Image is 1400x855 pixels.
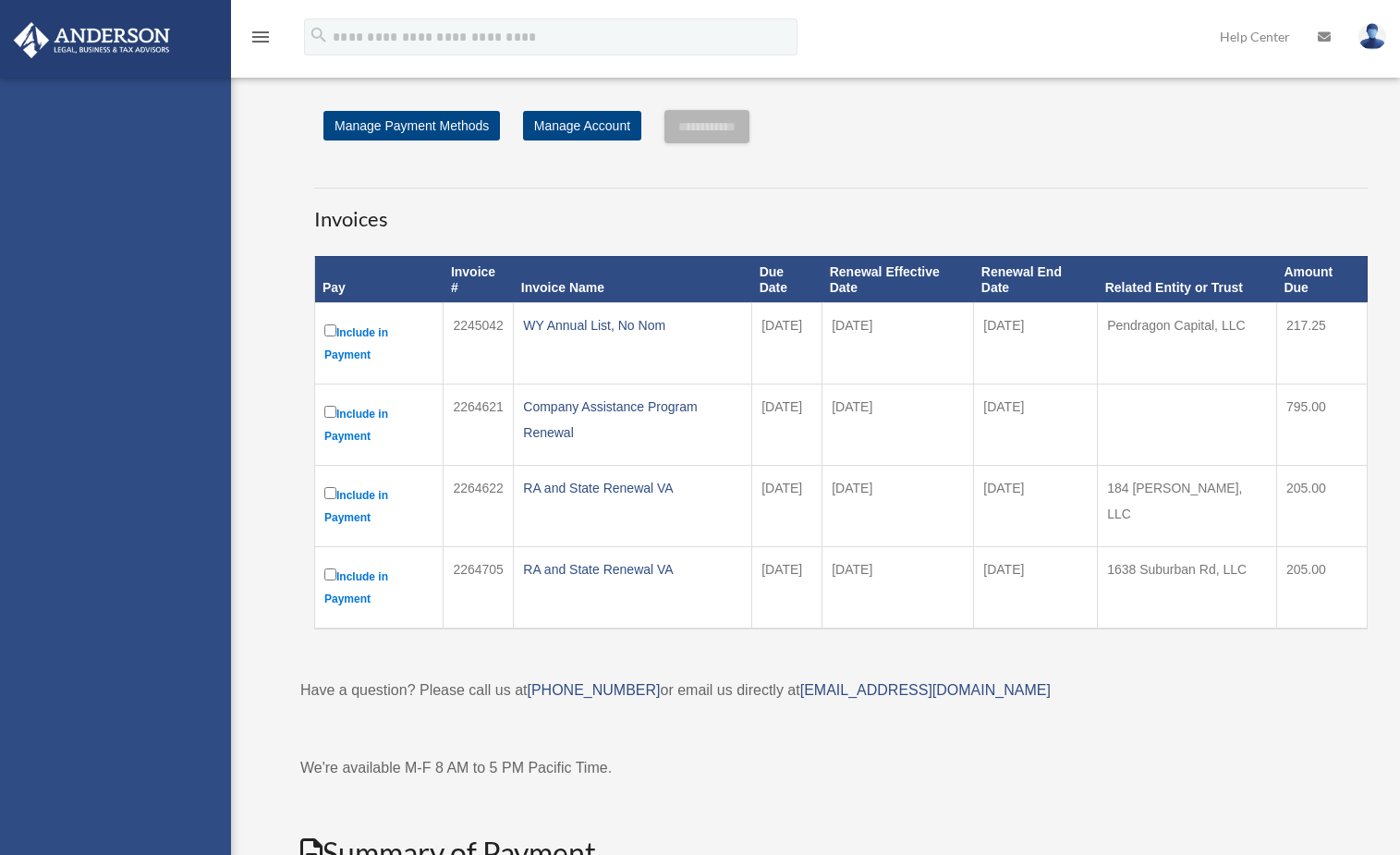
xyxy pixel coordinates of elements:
th: Invoice # [444,256,514,303]
img: Anderson Advisors Platinum Portal [8,22,176,58]
td: [DATE] [752,385,822,466]
td: 2264622 [444,466,514,547]
th: Due Date [752,256,822,303]
td: [DATE] [974,385,1098,466]
p: We're available M-F 8 AM to 5 PM Pacific Time. [300,755,1382,781]
h3: Invoices [314,188,1368,234]
img: User Pic [1358,23,1386,50]
td: [DATE] [974,547,1098,629]
td: [DATE] [822,466,974,547]
td: 2264705 [444,547,514,629]
td: [DATE] [974,303,1098,385]
a: [PHONE_NUMBER] [527,682,660,698]
th: Amount Due [1276,256,1367,303]
label: Include in Payment [324,402,433,447]
label: Include in Payment [324,565,433,610]
td: 205.00 [1276,466,1367,547]
input: Include in Payment [324,406,336,418]
td: [DATE] [822,547,974,629]
td: [DATE] [752,303,822,385]
label: Include in Payment [324,483,433,529]
td: [DATE] [974,466,1098,547]
input: Include in Payment [324,487,336,499]
label: Include in Payment [324,321,433,366]
th: Renewal End Date [974,256,1098,303]
div: WY Annual List, No Nom [523,312,742,338]
td: 1638 Suburban Rd, LLC [1098,547,1277,629]
td: [DATE] [752,547,822,629]
i: menu [250,26,272,48]
td: 795.00 [1276,385,1367,466]
th: Renewal Effective Date [822,256,974,303]
td: [DATE] [752,466,822,547]
td: 2245042 [444,303,514,385]
th: Pay [315,256,444,303]
td: 217.25 [1276,303,1367,385]
p: Have a question? Please call us at or email us directly at [300,678,1382,703]
input: Include in Payment [324,568,336,580]
td: 184 [PERSON_NAME], LLC [1098,466,1277,547]
input: Include in Payment [324,324,336,336]
i: search [309,25,329,45]
td: [DATE] [822,385,974,466]
th: Invoice Name [514,256,752,303]
th: Related Entity or Trust [1098,256,1277,303]
a: [EMAIL_ADDRESS][DOMAIN_NAME] [800,682,1051,698]
a: menu [250,32,272,48]
div: RA and State Renewal VA [523,475,742,501]
div: Company Assistance Program Renewal [523,394,742,446]
td: 205.00 [1276,547,1367,629]
td: 2264621 [444,385,514,466]
a: Manage Account [523,111,641,140]
td: Pendragon Capital, LLC [1098,303,1277,385]
a: Manage Payment Methods [323,111,500,140]
div: RA and State Renewal VA [523,556,742,582]
td: [DATE] [822,303,974,385]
